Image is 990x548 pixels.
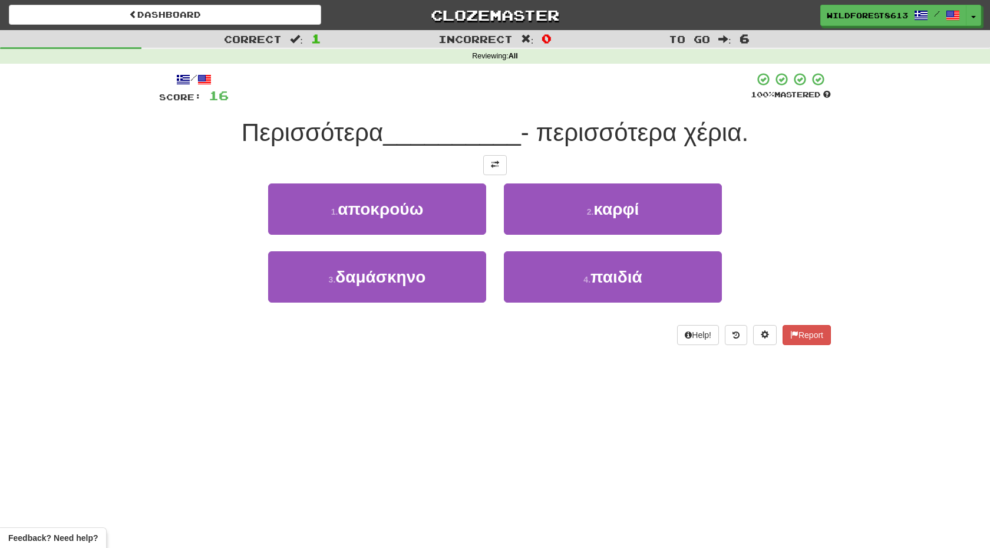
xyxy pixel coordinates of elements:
a: Dashboard [9,5,321,25]
span: 6 [740,31,750,45]
span: Correct [224,33,282,45]
span: Score: [159,92,202,102]
a: Clozemaster [339,5,651,25]
span: - περισσότερα χέρια. [521,119,748,146]
span: : [718,34,731,44]
span: : [521,34,534,44]
button: 3.δαμάσκηνο [268,251,486,303]
small: 1 . [331,207,338,216]
span: Περισσότερα [242,119,383,146]
button: Help! [677,325,719,345]
span: 100 % [751,90,774,99]
div: Mastered [751,90,831,100]
span: WildForest8613 [827,10,908,21]
small: 2 . [587,207,594,216]
a: WildForest8613 / [820,5,966,26]
span: δαμάσκηνο [335,268,425,286]
span: καρφί [593,200,639,218]
span: 16 [209,88,229,103]
span: Incorrect [438,33,513,45]
span: αποκρούω [338,200,423,218]
span: παιδιά [590,268,642,286]
button: Round history (alt+y) [725,325,747,345]
small: 3 . [329,275,336,284]
span: / [934,9,940,18]
button: 4.παιδιά [504,251,722,303]
span: 1 [311,31,321,45]
div: / [159,72,229,87]
small: 4 . [583,275,590,284]
button: Report [783,325,831,345]
span: 0 [542,31,552,45]
button: Toggle translation (alt+t) [483,155,507,175]
span: : [290,34,303,44]
strong: All [509,52,518,60]
button: 2.καρφί [504,183,722,235]
span: To go [669,33,710,45]
span: __________ [383,119,521,146]
button: 1.αποκρούω [268,183,486,235]
span: Open feedback widget [8,532,98,544]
